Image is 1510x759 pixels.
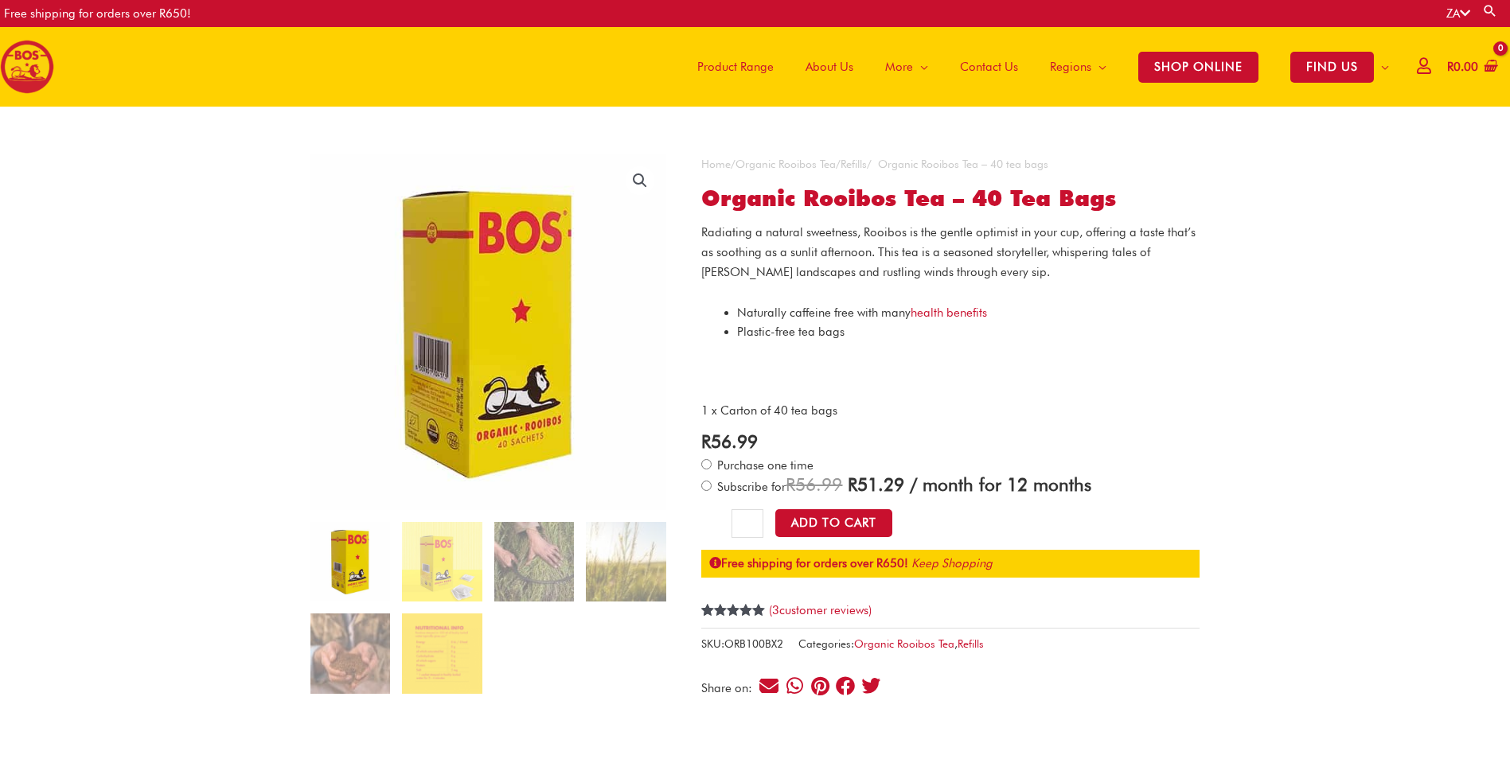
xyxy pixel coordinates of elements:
div: Share on: [701,683,758,695]
bdi: 0.00 [1447,60,1478,74]
span: About Us [806,43,853,91]
a: health benefits [911,306,987,320]
img: Organic Rooibos Tea - 40 tea bags - Image 6 [402,613,482,693]
img: Organic Rooibos Tea - 40 tea bags - Image 5 [310,613,390,693]
span: Rated out of 5 based on customer ratings [701,604,766,670]
a: Refills [841,158,867,170]
a: Organic Rooibos Tea [735,158,836,170]
a: More [869,27,944,107]
span: R [701,430,711,452]
p: Radiating a natural sweetness, Rooibos is the gentle optimist in your cup, offering a taste that’... [701,223,1200,282]
nav: Breadcrumb [701,154,1200,174]
a: Contact Us [944,27,1034,107]
input: Subscribe for / month for 12 months [701,481,712,491]
a: About Us [790,27,869,107]
strong: Free shipping for orders over R650! [709,556,908,570]
span: R [786,473,795,495]
div: Share on pinterest [810,675,831,696]
input: Purchase one time [701,459,712,469]
span: More [885,43,913,91]
span: R [848,473,857,495]
nav: Site Navigation [669,27,1405,107]
a: Organic Rooibos Tea [854,637,954,650]
span: Regions [1050,43,1091,91]
div: Share on facebook [835,675,856,696]
a: Product Range [681,27,790,107]
span: Contact Us [960,43,1018,91]
img: Organic Rooibos Tea - 40 tea bags - Image 3 [494,522,574,601]
a: Keep Shopping [911,556,993,570]
a: Regions [1034,27,1122,107]
span: 51.29 [848,473,904,495]
button: Add to Cart [775,509,892,537]
div: Share on whatsapp [784,675,806,696]
span: / month for 12 months [910,473,1091,495]
a: (3customer reviews) [769,603,872,617]
span: Purchase one time [715,458,814,473]
span: 56.99 [786,473,842,495]
div: Share on twitter [860,675,882,696]
a: Refills [958,637,984,650]
h1: Organic Rooibos Tea – 40 tea bags [701,185,1200,212]
img: BOS_tea-bag-carton-copy [310,154,666,510]
a: Home [701,158,731,170]
a: View Shopping Cart, empty [1444,49,1498,85]
span: Categories: , [798,634,984,654]
img: Organic Rooibos Tea - 40 tea bags - Image 4 [586,522,665,601]
p: 1 x Carton of 40 tea bags [701,401,1200,421]
input: Product quantity [732,509,763,538]
span: SKU: [701,634,783,654]
a: View full-screen image gallery [626,166,654,195]
img: BOS_tea-bag-carton-copy [310,522,390,601]
span: Subscribe for [715,480,1091,494]
span: ORB100BX2 [724,637,783,650]
img: refill [402,522,482,601]
a: SHOP ONLINE [1122,27,1274,107]
a: Search button [1482,3,1498,18]
span: 3 [772,603,779,617]
span: SHOP ONLINE [1138,52,1258,83]
a: ZA [1446,6,1470,21]
span: FIND US [1290,52,1374,83]
span: Naturally caffeine free with many [737,306,987,320]
span: R [1447,60,1453,74]
span: Product Range [697,43,774,91]
div: Share on email [759,675,780,696]
span: Plastic-free tea bags [737,325,845,339]
span: 3 [701,604,708,634]
bdi: 56.99 [701,430,758,452]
